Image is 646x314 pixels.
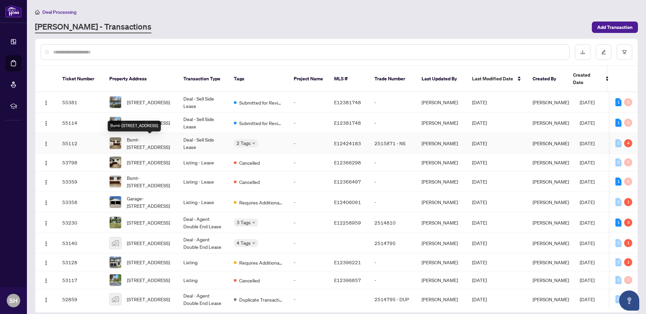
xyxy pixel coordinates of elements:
span: home [35,10,40,14]
td: - [369,171,416,192]
td: - [369,92,416,113]
span: [DATE] [472,296,487,302]
th: MLS # [329,66,369,92]
button: Logo [41,197,51,207]
td: - [288,192,329,212]
span: [DATE] [472,220,487,226]
span: [PERSON_NAME] [533,99,569,105]
td: - [288,289,329,310]
td: 2515871 - NS [369,133,416,154]
img: Logo [43,297,49,303]
span: [PERSON_NAME] [533,259,569,265]
span: [DATE] [472,259,487,265]
td: 53798 [57,154,104,171]
div: 1 [624,258,632,266]
img: Logo [43,141,49,147]
td: [PERSON_NAME] [416,92,467,113]
th: Ticket Number [57,66,104,92]
td: Listing - Lease [178,192,228,212]
div: 1 [615,219,621,227]
span: down [252,241,255,245]
img: thumbnail-img [110,117,121,128]
td: Deal - Agent Double End Lease [178,289,228,310]
td: 55114 [57,113,104,133]
div: 1 [615,119,621,127]
td: Listing [178,253,228,271]
span: [DATE] [580,99,595,105]
button: edit [596,44,611,60]
div: 0 [624,119,632,127]
img: thumbnail-img [110,293,121,305]
span: [STREET_ADDRESS] [127,296,170,303]
span: [DATE] [580,240,595,246]
div: 4 [624,139,632,147]
td: [PERSON_NAME] [416,154,467,171]
div: 0 [615,158,621,166]
td: 53358 [57,192,104,212]
span: Submitted for Review [239,119,283,127]
span: Cancelled [239,159,260,166]
span: [DATE] [472,277,487,283]
td: 2514795 [369,233,416,253]
button: Logo [41,97,51,108]
td: 53359 [57,171,104,192]
span: [STREET_ADDRESS] [127,159,170,166]
span: [DATE] [472,240,487,246]
td: [PERSON_NAME] [416,171,467,192]
span: [DATE] [472,179,487,185]
button: filter [617,44,632,60]
img: thumbnail-img [110,217,121,228]
span: [STREET_ADDRESS] [127,119,170,126]
td: 55381 [57,92,104,113]
td: - [288,212,329,233]
span: Bsmt-[STREET_ADDRESS] [127,136,173,151]
th: Created Date [568,66,615,92]
td: Deal - Sell Side Lease [178,92,228,113]
span: Requires Additional Docs [239,199,283,206]
button: Logo [41,275,51,285]
span: [DATE] [472,99,487,105]
span: Bsmt-[STREET_ADDRESS] [127,174,173,189]
span: E12381748 [334,120,361,126]
span: E12366497 [334,179,361,185]
button: Logo [41,117,51,128]
span: [PERSON_NAME] [533,140,569,146]
span: 2 Tags [237,139,251,147]
button: Open asap [619,290,639,311]
td: [PERSON_NAME] [416,289,467,310]
div: 1 [615,98,621,106]
button: Add Transaction [592,22,638,33]
span: E12424183 [334,140,361,146]
button: Logo [41,294,51,305]
div: 3 [624,219,632,227]
span: E12406061 [334,199,361,205]
span: [STREET_ADDRESS] [127,239,170,247]
th: Last Modified Date [467,66,527,92]
a: [PERSON_NAME] - Transactions [35,21,151,33]
div: 0 [624,158,632,166]
button: download [575,44,590,60]
td: Listing - Lease [178,154,228,171]
td: Deal - Agent Double End Lease [178,233,228,253]
span: SH [9,296,17,305]
td: - [369,271,416,289]
td: Deal - Sell Side Lease [178,113,228,133]
span: Submitted for Review [239,99,283,106]
span: Created Date [573,71,601,86]
span: [STREET_ADDRESS] [127,276,170,284]
button: Logo [41,238,51,248]
img: thumbnail-img [110,157,121,168]
img: thumbnail-img [110,237,121,249]
img: thumbnail-img [110,176,121,187]
td: 55112 [57,133,104,154]
span: [DATE] [472,159,487,165]
img: Logo [43,260,49,266]
td: Deal - Agent Double End Lease [178,212,228,233]
span: [DATE] [580,120,595,126]
span: E12396857 [334,277,361,283]
span: Cancelled [239,178,260,186]
td: [PERSON_NAME] [416,133,467,154]
span: [DATE] [580,199,595,205]
span: 4 Tags [237,239,251,247]
td: Listing [178,271,228,289]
